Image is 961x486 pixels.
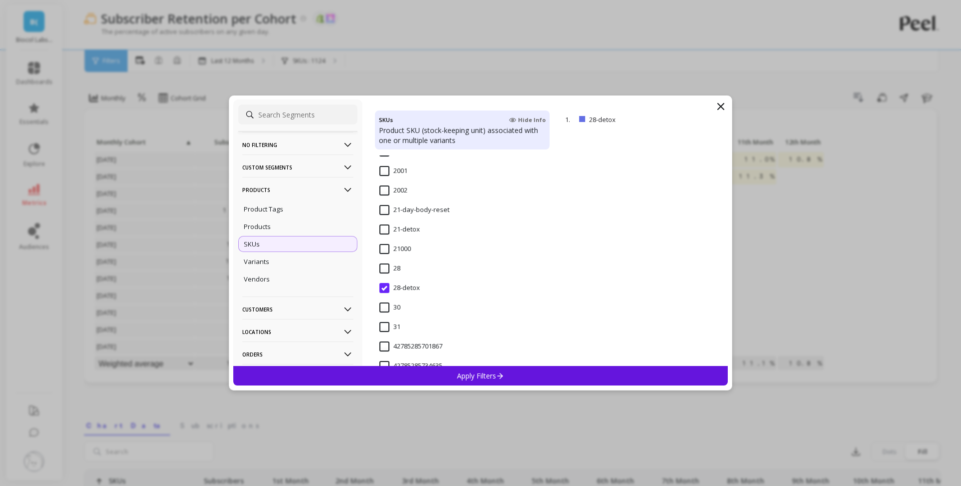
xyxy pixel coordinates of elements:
[379,125,546,145] p: Product SKU (stock-keeping unit) associated with one or multiple variants
[244,239,260,248] p: SKUs
[379,244,411,254] span: 21000
[242,296,353,322] p: Customers
[379,302,400,312] span: 30
[244,204,283,213] p: Product Tags
[509,116,546,124] span: Hide Info
[379,341,442,351] span: 42785285701867
[379,185,407,195] span: 2002
[379,283,420,293] span: 28-detox
[242,364,353,389] p: Subscriptions
[379,205,449,215] span: 21-day-body-reset
[379,114,393,125] h4: SKUs
[457,371,505,380] p: Apply Filters
[244,257,269,266] p: Variants
[242,319,353,344] p: Locations
[242,132,353,157] p: No filtering
[565,115,575,124] p: 1.
[244,222,271,231] p: Products
[242,341,353,367] p: Orders
[244,274,270,283] p: Vendors
[242,177,353,202] p: Products
[379,166,407,176] span: 2001
[379,322,400,332] span: 31
[238,104,357,124] input: Search Segments
[242,154,353,180] p: Custom Segments
[379,263,400,273] span: 28
[589,115,668,124] p: 28-detox
[379,361,442,371] span: 42785285734635
[379,224,420,234] span: 21-detox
